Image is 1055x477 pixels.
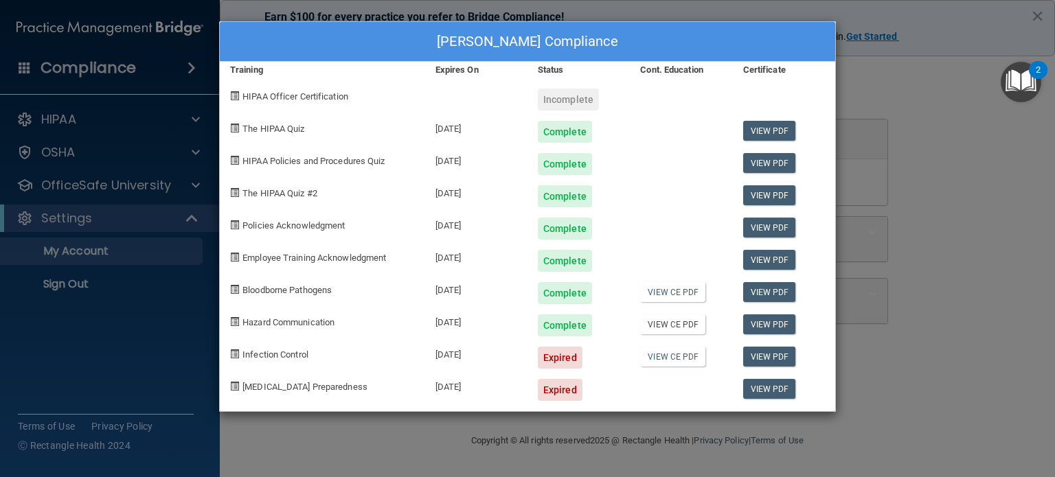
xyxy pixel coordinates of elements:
span: HIPAA Policies and Procedures Quiz [242,156,385,166]
a: View PDF [743,250,796,270]
div: Incomplete [538,89,599,110]
div: 2 [1036,70,1041,88]
span: Hazard Communication [242,317,334,327]
a: View PDF [743,314,796,334]
span: The HIPAA Quiz #2 [242,188,317,198]
div: [DATE] [425,369,527,401]
div: Expired [538,347,582,369]
div: Complete [538,153,592,175]
div: [PERSON_NAME] Compliance [220,22,835,62]
div: Complete [538,282,592,304]
a: View PDF [743,153,796,173]
div: [DATE] [425,207,527,240]
span: HIPAA Officer Certification [242,91,348,102]
div: [DATE] [425,336,527,369]
a: View PDF [743,379,796,399]
div: [DATE] [425,143,527,175]
button: Open Resource Center, 2 new notifications [1001,62,1041,102]
a: View PDF [743,282,796,302]
span: Employee Training Acknowledgment [242,253,386,263]
span: Policies Acknowledgment [242,220,345,231]
div: Complete [538,218,592,240]
a: View PDF [743,218,796,237]
a: View CE PDF [640,282,705,302]
div: Cont. Education [630,62,732,78]
span: Infection Control [242,349,308,360]
div: [DATE] [425,240,527,272]
a: View PDF [743,347,796,367]
div: Complete [538,121,592,143]
div: Expired [538,379,582,401]
div: Complete [538,185,592,207]
a: View PDF [743,185,796,205]
div: Complete [538,314,592,336]
a: View PDF [743,121,796,141]
div: [DATE] [425,304,527,336]
div: Status [527,62,630,78]
div: Training [220,62,425,78]
a: View CE PDF [640,347,705,367]
div: Expires On [425,62,527,78]
span: Bloodborne Pathogens [242,285,332,295]
div: [DATE] [425,175,527,207]
span: [MEDICAL_DATA] Preparedness [242,382,367,392]
span: The HIPAA Quiz [242,124,304,134]
div: Complete [538,250,592,272]
div: [DATE] [425,110,527,143]
div: [DATE] [425,272,527,304]
a: View CE PDF [640,314,705,334]
div: Certificate [733,62,835,78]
